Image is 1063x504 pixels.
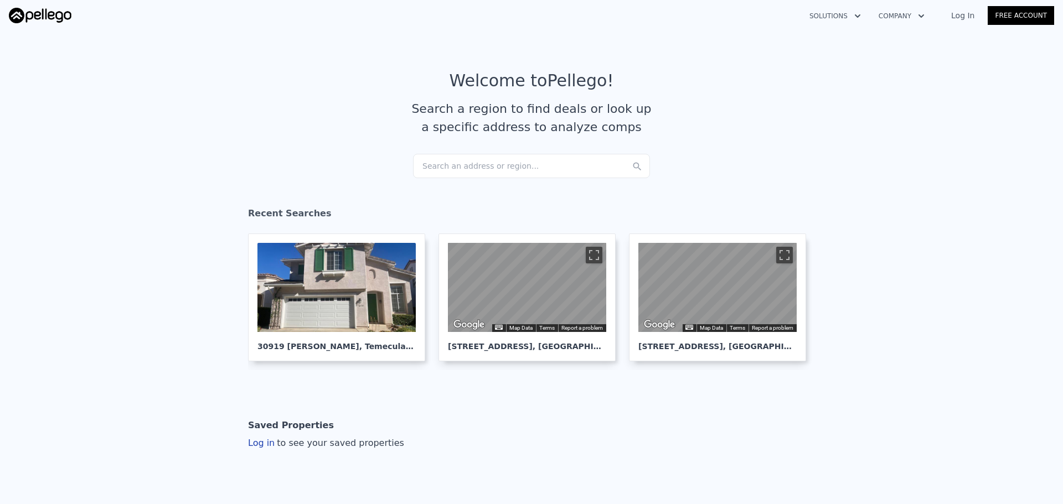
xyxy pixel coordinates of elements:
button: Toggle fullscreen view [586,247,602,263]
img: Pellego [9,8,71,23]
a: 30919 [PERSON_NAME], Temecula,CA 92591 [248,233,434,361]
a: Terms [730,325,745,331]
div: [STREET_ADDRESS] , [GEOGRAPHIC_DATA] [448,332,606,352]
div: Welcome to Pellego ! [450,71,614,91]
div: 30919 [PERSON_NAME] , Temecula [257,332,416,352]
button: Keyboard shortcuts [495,325,503,330]
div: Search an address or region... [413,154,650,178]
div: Log in [248,437,404,450]
div: Map [448,243,606,332]
div: Street View [448,243,606,332]
div: Map [638,243,797,332]
span: to see your saved properties [275,438,404,448]
div: Recent Searches [248,198,815,233]
a: Open this area in Google Maps (opens a new window) [451,318,487,332]
button: Company [870,6,933,26]
div: Saved Properties [248,414,334,437]
div: Street View [638,243,797,332]
a: Map [STREET_ADDRESS], [GEOGRAPHIC_DATA] [629,233,815,361]
div: [STREET_ADDRESS] , [GEOGRAPHIC_DATA] [638,332,797,352]
a: Free Account [988,6,1054,25]
img: Google [641,318,678,332]
button: Solutions [801,6,870,26]
button: Map Data [509,324,533,332]
button: Map Data [700,324,723,332]
a: Terms [539,325,555,331]
button: Keyboard shortcuts [685,325,693,330]
a: Log In [938,10,988,21]
img: Google [451,318,487,332]
button: Toggle fullscreen view [776,247,793,263]
a: Report a problem [752,325,793,331]
a: Report a problem [561,325,603,331]
div: Search a region to find deals or look up a specific address to analyze comps [407,100,656,136]
a: Map [STREET_ADDRESS], [GEOGRAPHIC_DATA] [438,233,625,361]
a: Open this area in Google Maps (opens a new window) [641,318,678,332]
